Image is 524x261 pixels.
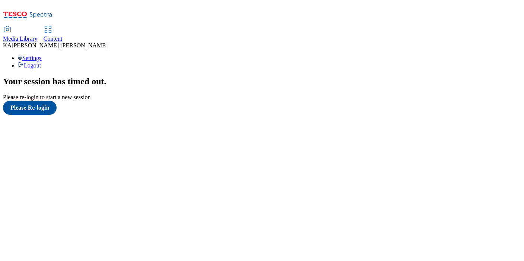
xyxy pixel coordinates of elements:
button: Please Re-login [3,101,57,115]
a: Media Library [3,26,38,42]
span: [PERSON_NAME] [PERSON_NAME] [12,42,108,48]
span: Media Library [3,35,38,42]
a: Settings [18,55,42,61]
div: Please re-login to start a new session [3,94,521,101]
a: Logout [18,62,41,69]
a: Content [44,26,63,42]
span: Content [44,35,63,42]
a: Please Re-login [3,101,521,115]
h2: Your session has timed out [3,76,521,87]
span: KA [3,42,12,48]
span: . [104,76,106,86]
